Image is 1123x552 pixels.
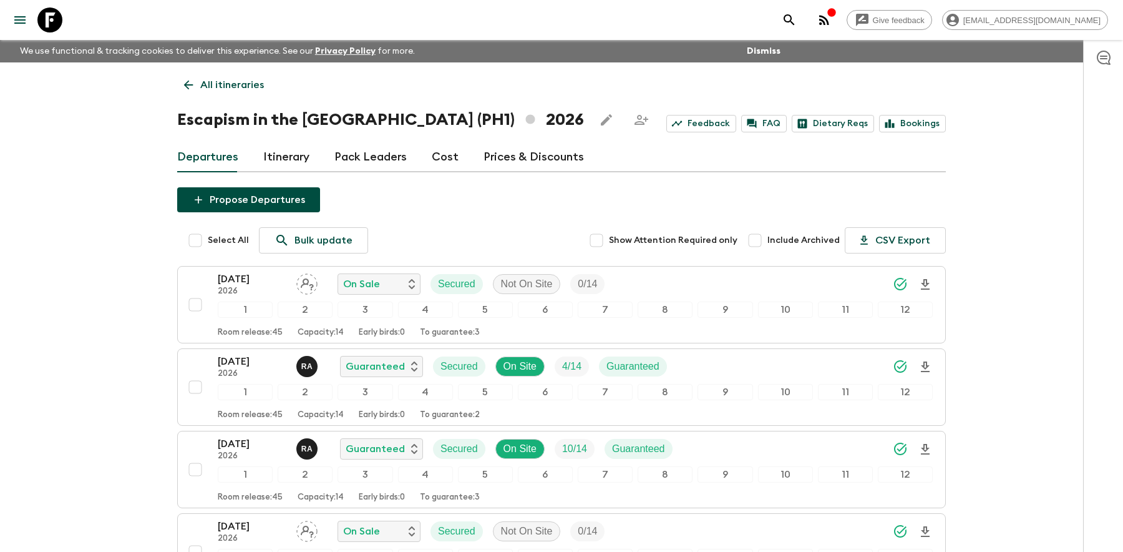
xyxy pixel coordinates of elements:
h1: Escapism in the [GEOGRAPHIC_DATA] (PH1) 2026 [177,107,584,132]
div: 7 [578,384,633,400]
div: 6 [518,302,573,318]
div: 9 [698,466,752,483]
button: RA [296,356,320,377]
div: Trip Fill [555,357,589,377]
div: 7 [578,302,633,318]
p: Capacity: 14 [298,493,344,503]
svg: Download Onboarding [918,360,933,375]
p: Guaranteed [612,441,665,456]
p: R A [301,444,313,454]
div: [EMAIL_ADDRESS][DOMAIN_NAME] [942,10,1108,30]
div: 2 [278,384,333,400]
svg: Download Onboarding [918,277,933,292]
span: Show Attention Required only [609,234,737,247]
div: Trip Fill [555,439,595,459]
button: [DATE]2026Rupert AndresGuaranteedSecuredOn SiteTrip FillGuaranteed123456789101112Room release:45C... [177,431,946,508]
div: 3 [338,384,392,400]
p: [DATE] [218,272,286,287]
span: Rupert Andres [296,442,320,452]
span: Share this itinerary [629,107,654,132]
span: Include Archived [767,234,840,247]
div: On Site [495,439,545,459]
p: On Site [503,359,537,374]
p: We use functional & tracking cookies to deliver this experience. See our for more. [15,40,420,62]
span: Give feedback [866,16,931,25]
div: Secured [430,521,483,541]
div: On Site [495,357,545,377]
p: Bulk update [294,233,352,248]
span: Assign pack leader [296,525,318,535]
div: 5 [458,302,513,318]
span: Rupert Andres [296,360,320,370]
div: 1 [218,466,273,483]
a: Give feedback [847,10,932,30]
button: search adventures [777,7,802,32]
div: 8 [638,302,693,318]
div: 3 [338,302,392,318]
p: Room release: 45 [218,328,283,338]
p: Room release: 45 [218,410,283,420]
a: Bulk update [259,227,368,254]
p: To guarantee: 2 [420,410,480,420]
div: 5 [458,466,513,483]
span: Select All [208,234,249,247]
p: 0 / 14 [578,524,597,539]
div: Not On Site [493,274,561,294]
p: To guarantee: 3 [420,493,480,503]
p: On Sale [343,524,380,539]
a: All itineraries [177,72,271,97]
div: 12 [878,384,933,400]
div: 10 [758,302,813,318]
svg: Download Onboarding [918,442,933,457]
p: 10 / 14 [562,441,587,456]
div: Secured [433,357,485,377]
p: Early birds: 0 [359,328,405,338]
p: 2026 [218,287,286,297]
button: Edit this itinerary [594,107,619,132]
div: 1 [218,302,273,318]
div: Trip Fill [570,274,605,294]
p: Capacity: 14 [298,328,344,338]
p: All itineraries [200,77,264,92]
p: 0 / 14 [578,277,597,292]
div: 11 [818,466,873,483]
a: Privacy Policy [315,47,376,56]
div: Trip Fill [570,521,605,541]
p: Not On Site [501,277,553,292]
div: 6 [518,384,573,400]
p: [DATE] [218,436,286,451]
div: 10 [758,384,813,400]
p: Secured [438,277,475,292]
div: 9 [698,302,752,318]
a: FAQ [741,115,787,132]
button: [DATE]2026Assign pack leaderOn SaleSecuredNot On SiteTrip Fill123456789101112Room release:45Capac... [177,266,946,343]
div: 8 [638,466,693,483]
button: CSV Export [845,227,946,254]
p: Guaranteed [346,359,405,374]
a: Prices & Discounts [484,142,584,172]
div: 4 [398,466,453,483]
p: [DATE] [218,519,286,534]
div: 2 [278,302,333,318]
p: 4 / 14 [562,359,581,374]
div: 8 [638,384,693,400]
p: Guaranteed [606,359,659,374]
button: RA [296,438,320,460]
div: 7 [578,466,633,483]
button: [DATE]2026Rupert AndresGuaranteedSecuredOn SiteTrip FillGuaranteed123456789101112Room release:45C... [177,348,946,426]
span: Assign pack leader [296,277,318,287]
p: To guarantee: 3 [420,328,480,338]
div: 6 [518,466,573,483]
p: On Sale [343,277,380,292]
p: Room release: 45 [218,493,283,503]
a: Pack Leaders [334,142,407,172]
p: 2026 [218,534,286,544]
div: 9 [698,384,752,400]
span: [EMAIL_ADDRESS][DOMAIN_NAME] [956,16,1107,25]
div: Not On Site [493,521,561,541]
p: 2026 [218,369,286,379]
p: Secured [440,359,478,374]
p: Secured [440,441,478,456]
p: Secured [438,524,475,539]
p: Guaranteed [346,441,405,456]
